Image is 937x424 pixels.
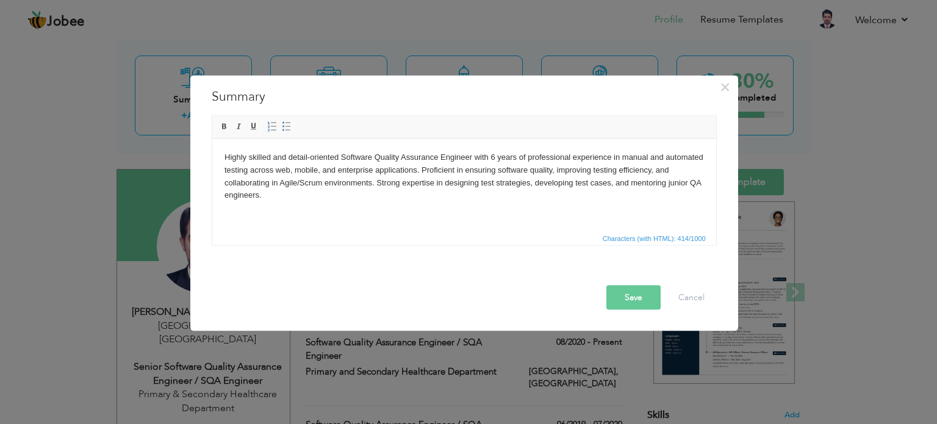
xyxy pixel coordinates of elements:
[606,285,661,309] button: Save
[600,232,708,243] span: Characters (with HTML): 414/1000
[212,138,716,230] iframe: Rich Text Editor, summaryEditor
[716,77,735,96] button: Close
[280,120,293,133] a: Insert/Remove Bulleted List
[265,120,279,133] a: Insert/Remove Numbered List
[218,120,231,133] a: Bold
[232,120,246,133] a: Italic
[247,120,260,133] a: Underline
[600,232,709,243] div: Statistics
[212,87,717,106] h3: Summary
[666,285,717,309] button: Cancel
[720,76,730,98] span: ×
